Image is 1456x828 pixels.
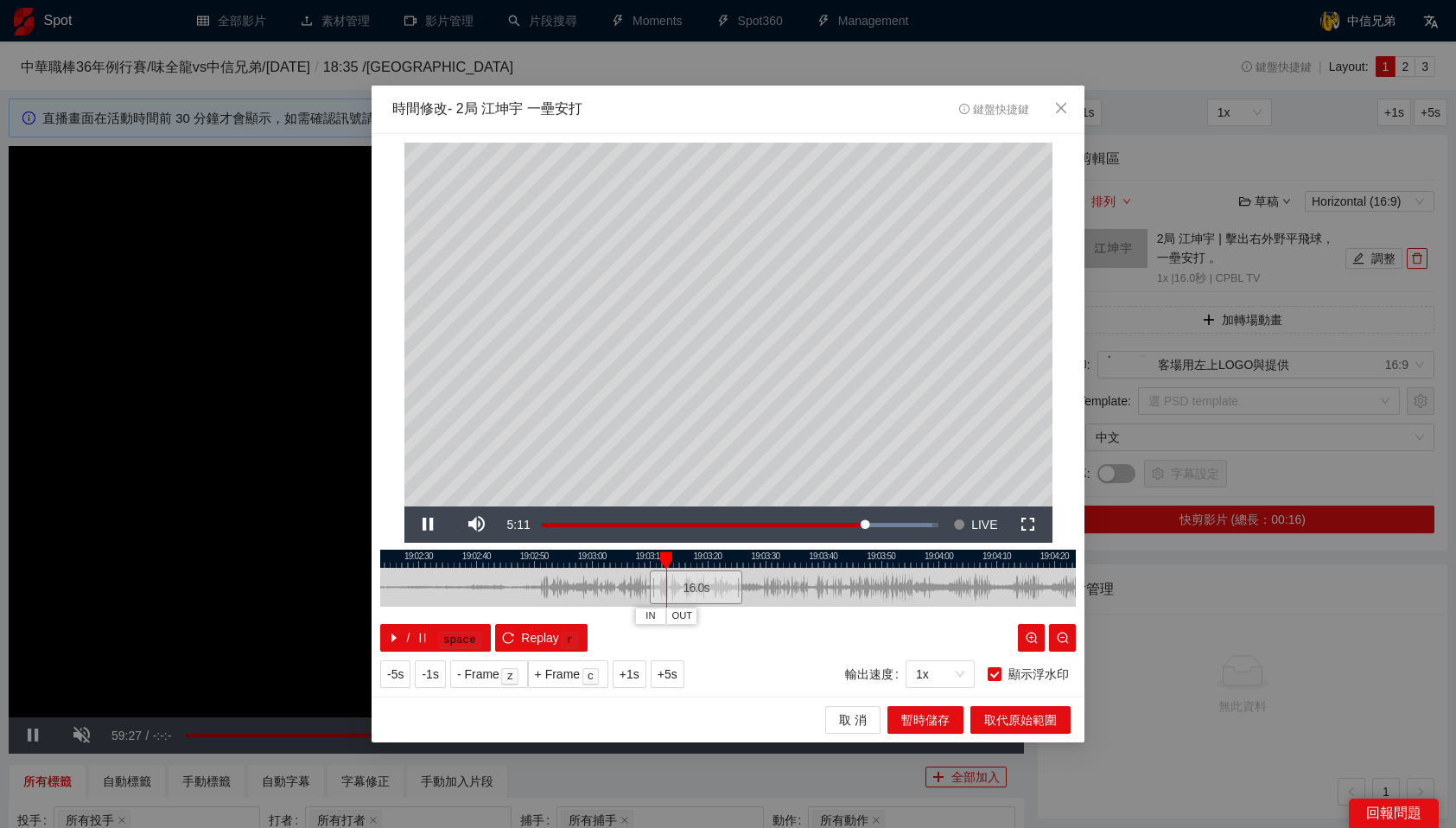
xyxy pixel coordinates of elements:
button: 暫時儲存 [887,706,963,734]
button: 取 消 [825,706,881,734]
span: 鍵盤快捷鍵 [959,104,1029,116]
div: Progress Bar [542,523,939,526]
button: IN [635,608,666,624]
span: + Frame [535,665,581,684]
button: 取代原始範圍 [970,706,1071,734]
button: + Framec [528,660,608,688]
button: +1s [613,660,646,688]
span: +5s [658,665,677,684]
button: caret-right/pausespace [380,624,491,652]
span: zoom-in [1026,632,1038,646]
span: caret-right [388,632,400,646]
button: Close [1038,86,1084,132]
button: Seek to live, currently behind live [947,506,1003,543]
span: - Frame [457,665,499,684]
div: 16.0 s [650,570,742,604]
button: OUT [666,608,697,624]
button: Pause [404,506,453,543]
span: IN [645,608,655,624]
span: close [1054,101,1068,115]
span: 取代原始範圍 [984,710,1057,729]
span: OUT [672,608,693,624]
span: 5:11 [507,518,531,532]
button: -5s [380,660,410,688]
label: 輸出速度 [845,660,906,688]
button: - Framez [450,660,528,688]
button: zoom-out [1049,624,1076,652]
span: zoom-out [1057,632,1069,646]
kbd: space [438,632,481,649]
div: Video Player [404,143,1052,507]
span: LIVE [971,506,997,543]
span: 顯示浮水印 [1001,665,1076,684]
span: 1x [916,661,964,687]
div: 時間修改 - 2局 江坤宇 一壘安打 [392,99,582,119]
button: reloadReplayr [495,624,588,652]
span: reload [502,632,514,646]
button: +5s [651,660,684,688]
kbd: c [582,668,600,685]
span: 取 消 [839,710,867,729]
span: / [407,628,410,647]
span: -5s [387,665,404,684]
kbd: z [501,668,518,685]
span: pause [416,632,429,646]
span: +1s [620,665,639,684]
kbd: r [561,632,578,649]
span: Replay [521,628,559,647]
button: zoom-in [1018,624,1045,652]
span: 暫時儲存 [901,710,950,729]
span: -1s [422,665,438,684]
button: Fullscreen [1004,506,1052,543]
button: Mute [453,506,501,543]
div: 回報問題 [1349,799,1439,828]
button: -1s [415,660,445,688]
span: info-circle [959,104,970,115]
